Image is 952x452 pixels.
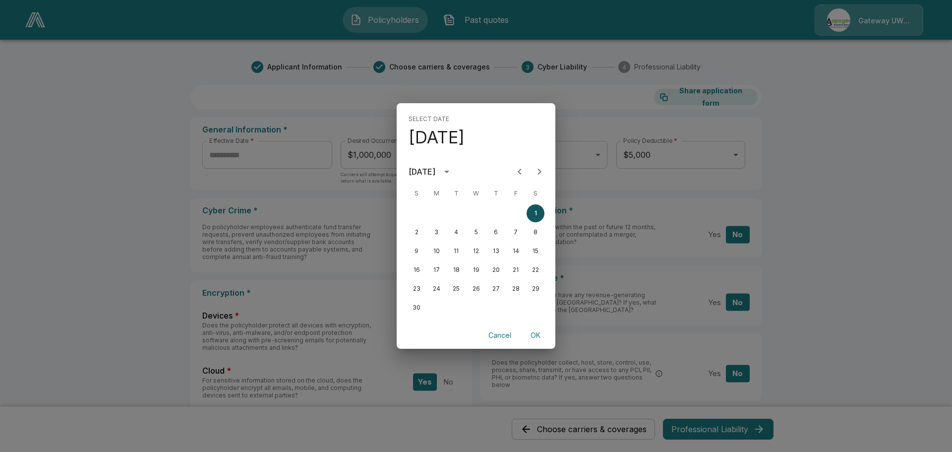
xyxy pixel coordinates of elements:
button: calendar view is open, switch to year view [438,163,455,180]
button: 21 [507,261,525,279]
button: Cancel [484,326,516,345]
button: 18 [447,261,465,279]
button: 14 [507,242,525,260]
button: 13 [487,242,505,260]
button: 19 [467,261,485,279]
button: 6 [487,223,505,241]
button: 12 [467,242,485,260]
button: 17 [427,261,445,279]
span: Wednesday [467,184,485,203]
button: 1 [527,204,544,222]
button: 15 [527,242,544,260]
button: 22 [527,261,544,279]
button: 16 [408,261,425,279]
span: Tuesday [447,184,465,203]
button: 2 [408,223,425,241]
button: 24 [427,280,445,298]
button: Next month [530,162,549,182]
button: 9 [408,242,425,260]
button: 26 [467,280,485,298]
span: Friday [507,184,525,203]
span: Thursday [487,184,505,203]
button: 10 [427,242,445,260]
button: 4 [447,223,465,241]
button: 11 [447,242,465,260]
button: 25 [447,280,465,298]
button: 23 [408,280,425,298]
button: 29 [527,280,544,298]
h4: [DATE] [409,127,465,148]
span: Monday [427,184,445,203]
button: 8 [527,223,544,241]
span: Sunday [408,184,425,203]
button: Previous month [510,162,530,182]
button: 30 [408,299,425,317]
button: OK [520,326,551,345]
button: 7 [507,223,525,241]
button: 3 [427,223,445,241]
div: [DATE] [409,166,435,178]
button: 28 [507,280,525,298]
span: Select date [409,111,449,127]
button: 27 [487,280,505,298]
button: 20 [487,261,505,279]
span: Saturday [527,184,544,203]
button: 5 [467,223,485,241]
